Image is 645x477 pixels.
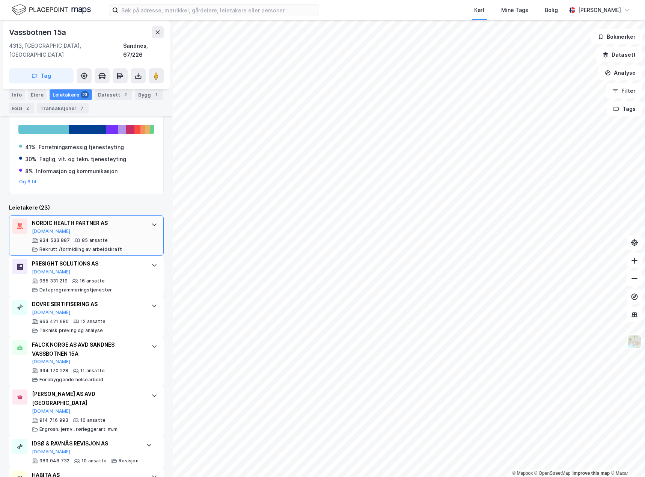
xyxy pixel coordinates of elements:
div: 41% [25,143,36,152]
div: Datasett [95,89,132,100]
div: Info [9,89,25,100]
div: PRESIGHT SOLUTIONS AS [32,259,144,268]
img: Z [627,335,642,349]
div: Engrosh. jernv., rørleggerart. m.m. [39,426,119,432]
div: Vassbotnen 15a [9,26,68,38]
div: Forebyggende helsearbeid [39,377,103,383]
button: Bokmerker [591,29,642,44]
iframe: Chat Widget [607,441,645,477]
div: ESG [9,103,34,113]
div: 4313, [GEOGRAPHIC_DATA], [GEOGRAPHIC_DATA] [9,41,123,59]
button: Og 6 til [19,179,36,185]
div: 914 716 993 [39,417,68,423]
div: [PERSON_NAME] AS AVD [GEOGRAPHIC_DATA] [32,389,144,408]
div: 85 ansatte [82,237,108,243]
div: 985 331 219 [39,278,68,284]
div: 11 ansatte [80,368,105,374]
div: Informasjon og kommunikasjon [36,167,118,176]
div: FALCK NORGE AS AVD SANDNES VASSBOTNEN 15A [32,340,144,358]
div: Leietakere [50,89,92,100]
div: 934 533 887 [39,237,70,243]
div: 994 170 228 [39,368,68,374]
button: [DOMAIN_NAME] [32,359,71,365]
img: logo.f888ab2527a4732fd821a326f86c7f29.svg [12,3,91,17]
button: [DOMAIN_NAME] [32,309,71,315]
div: 7 [78,104,86,112]
div: 23 [81,91,89,98]
input: Søk på adresse, matrikkel, gårdeiere, leietakere eller personer [118,5,319,16]
div: 2 [122,91,129,98]
div: Mine Tags [501,6,528,15]
div: 963 421 680 [39,319,69,325]
div: Leietakere (23) [9,203,164,212]
button: Analyse [598,65,642,80]
div: IDSØ & RAVNÅS REVISJON AS [32,439,139,448]
div: 1 [152,91,160,98]
button: Filter [606,83,642,98]
div: Eiere [28,89,47,100]
a: OpenStreetMap [534,471,571,476]
div: NORDIC HEALTH PARTNER AS [32,219,144,228]
div: Dataprogrammeringstjenester [39,287,112,293]
div: Faglig, vit. og tekn. tjenesteyting [39,155,126,164]
div: 8% [25,167,33,176]
button: Tag [9,68,74,83]
button: Tags [607,101,642,116]
div: [PERSON_NAME] [578,6,621,15]
button: [DOMAIN_NAME] [32,228,71,234]
div: Revisjon [119,458,139,464]
div: 989 048 732 [39,458,69,464]
button: [DOMAIN_NAME] [32,449,71,455]
button: Datasett [596,47,642,62]
button: [DOMAIN_NAME] [32,269,71,275]
div: DOVRE SERTIFISERING AS [32,300,144,309]
a: Mapbox [512,471,533,476]
div: 16 ansatte [80,278,105,284]
a: Improve this map [573,471,610,476]
div: 12 ansatte [81,319,105,325]
div: Kart [474,6,485,15]
div: 30% [25,155,36,164]
div: Teknisk prøving og analyse [39,328,103,334]
div: Bolig [545,6,558,15]
button: [DOMAIN_NAME] [32,408,71,414]
div: 10 ansatte [80,417,105,423]
div: Transaksjoner [37,103,89,113]
div: Bygg [135,89,163,100]
div: Kontrollprogram for chat [607,441,645,477]
div: Sandnes, 67/226 [123,41,164,59]
div: Rekrutt./formidling av arbeidskraft [39,246,122,252]
div: 2 [24,104,31,112]
div: Forretningsmessig tjenesteyting [39,143,124,152]
div: 10 ansatte [81,458,107,464]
